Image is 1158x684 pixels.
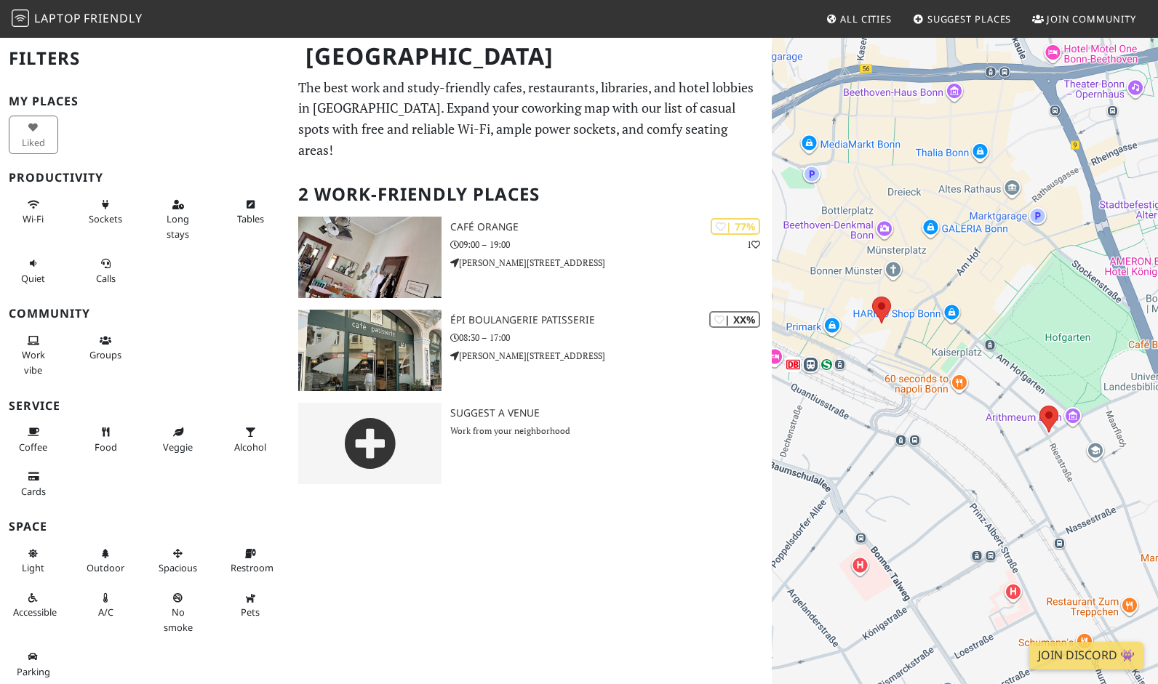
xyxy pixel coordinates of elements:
[9,94,281,108] h3: My Places
[1026,6,1142,32] a: Join Community
[9,171,281,185] h3: Productivity
[298,77,763,161] p: The best work and study-friendly cafes, restaurants, libraries, and hotel lobbies in [GEOGRAPHIC_...
[450,424,772,438] p: Work from your neighborhood
[34,10,81,26] span: Laptop
[159,561,197,574] span: Spacious
[12,7,143,32] a: LaptopFriendly LaptopFriendly
[294,36,769,76] h1: [GEOGRAPHIC_DATA]
[298,172,763,217] h2: 2 Work-Friendly Places
[84,10,142,26] span: Friendly
[450,314,772,326] h3: épi boulangerie patisserie
[153,586,203,639] button: No smoke
[226,542,276,580] button: Restroom
[840,12,892,25] span: All Cities
[9,420,58,459] button: Coffee
[81,329,131,367] button: Groups
[289,403,772,484] a: Suggest a Venue Work from your neighborhood
[9,464,58,503] button: Cards
[167,212,189,240] span: Long stays
[9,252,58,290] button: Quiet
[289,310,772,391] a: épi boulangerie patisserie | XX% épi boulangerie patisserie 08:30 – 17:00 [PERSON_NAME][STREET_AD...
[153,193,203,246] button: Long stays
[23,212,44,225] span: Stable Wi-Fi
[22,348,45,376] span: People working
[9,520,281,534] h3: Space
[96,272,116,285] span: Video/audio calls
[747,238,760,252] p: 1
[153,420,203,459] button: Veggie
[9,586,58,624] button: Accessible
[298,310,442,391] img: épi boulangerie patisserie
[9,193,58,231] button: Wi-Fi
[9,329,58,382] button: Work vibe
[9,645,58,683] button: Parking
[95,440,117,454] span: Food
[450,349,772,363] p: [PERSON_NAME][STREET_ADDRESS]
[450,238,772,252] p: 09:00 – 19:00
[450,221,772,233] h3: Café Orange
[9,542,58,580] button: Light
[226,193,276,231] button: Tables
[87,561,124,574] span: Outdoor area
[298,403,442,484] img: gray-place-d2bdb4477600e061c01bd816cc0f2ef0cfcb1ca9e3ad78868dd16fb2af073a21.png
[231,561,273,574] span: Restroom
[907,6,1018,32] a: Suggest Places
[81,542,131,580] button: Outdoor
[298,217,442,298] img: Café Orange
[89,348,121,361] span: Group tables
[1047,12,1136,25] span: Join Community
[1029,642,1143,669] a: Join Discord 👾
[9,307,281,321] h3: Community
[226,586,276,624] button: Pets
[163,440,193,454] span: Veggie
[9,36,281,81] h2: Filters
[450,331,772,345] p: 08:30 – 17:00
[234,440,266,454] span: Alcohol
[820,6,898,32] a: All Cities
[81,193,131,231] button: Sockets
[927,12,1012,25] span: Suggest Places
[22,561,44,574] span: Natural light
[164,605,193,633] span: Smoke free
[13,605,57,619] span: Accessible
[98,605,113,619] span: Air conditioned
[81,420,131,459] button: Food
[89,212,122,225] span: Power sockets
[226,420,276,459] button: Alcohol
[709,311,760,328] div: | XX%
[81,252,131,290] button: Calls
[19,440,47,454] span: Coffee
[289,217,772,298] a: Café Orange | 77% 1 Café Orange 09:00 – 19:00 [PERSON_NAME][STREET_ADDRESS]
[21,485,46,498] span: Credit cards
[12,9,29,27] img: LaptopFriendly
[153,542,203,580] button: Spacious
[711,218,760,235] div: | 77%
[17,665,50,678] span: Parking
[450,256,772,270] p: [PERSON_NAME][STREET_ADDRESS]
[21,272,45,285] span: Quiet
[237,212,264,225] span: Work-friendly tables
[81,586,131,624] button: A/C
[9,399,281,413] h3: Service
[450,407,772,419] h3: Suggest a Venue
[241,605,260,619] span: Pet friendly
